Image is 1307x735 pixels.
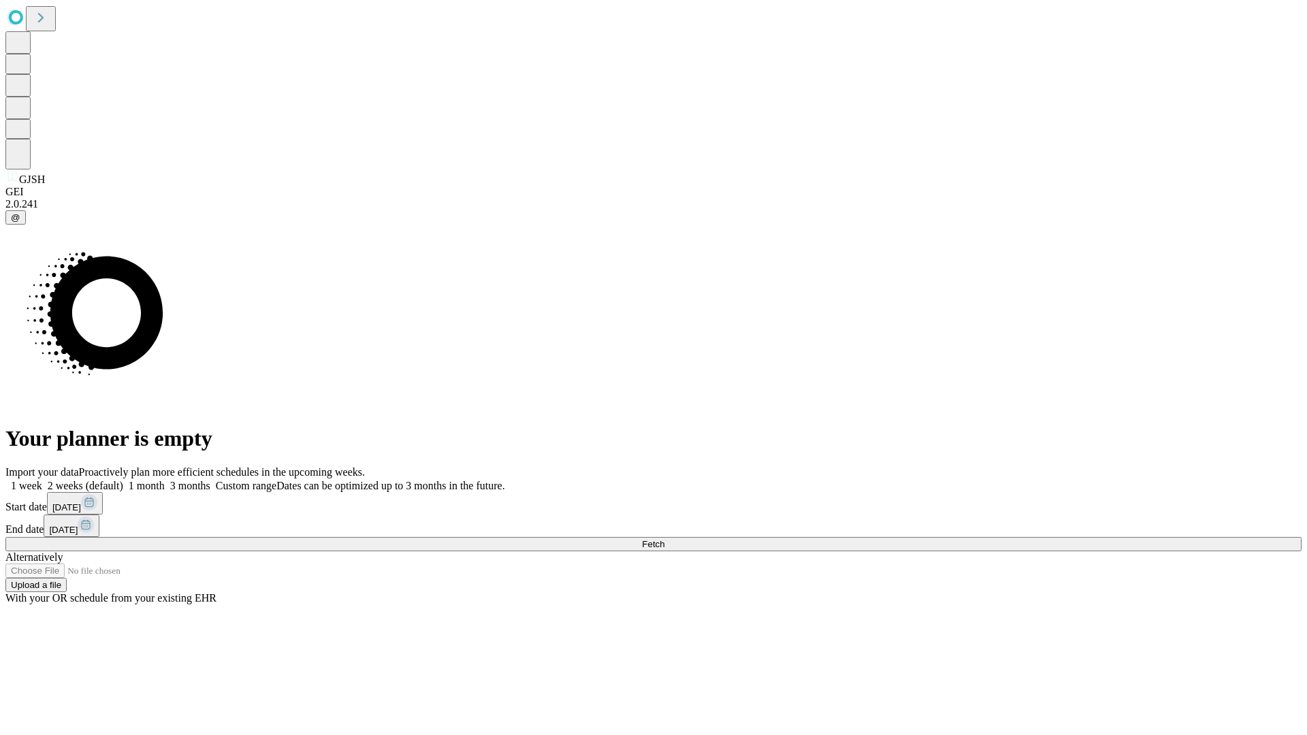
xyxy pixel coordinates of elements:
div: End date [5,514,1302,537]
span: Alternatively [5,551,63,563]
span: [DATE] [49,525,78,535]
button: [DATE] [47,492,103,514]
span: Fetch [642,539,664,549]
span: [DATE] [52,502,81,512]
span: 3 months [170,480,210,491]
button: [DATE] [44,514,99,537]
span: GJSH [19,174,45,185]
div: GEI [5,186,1302,198]
button: Upload a file [5,578,67,592]
div: 2.0.241 [5,198,1302,210]
button: @ [5,210,26,225]
span: Import your data [5,466,79,478]
span: Proactively plan more efficient schedules in the upcoming weeks. [79,466,365,478]
span: 2 weeks (default) [48,480,123,491]
span: @ [11,212,20,223]
div: Start date [5,492,1302,514]
span: Dates can be optimized up to 3 months in the future. [276,480,504,491]
span: Custom range [216,480,276,491]
span: 1 month [129,480,165,491]
h1: Your planner is empty [5,426,1302,451]
span: With your OR schedule from your existing EHR [5,592,216,604]
button: Fetch [5,537,1302,551]
span: 1 week [11,480,42,491]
